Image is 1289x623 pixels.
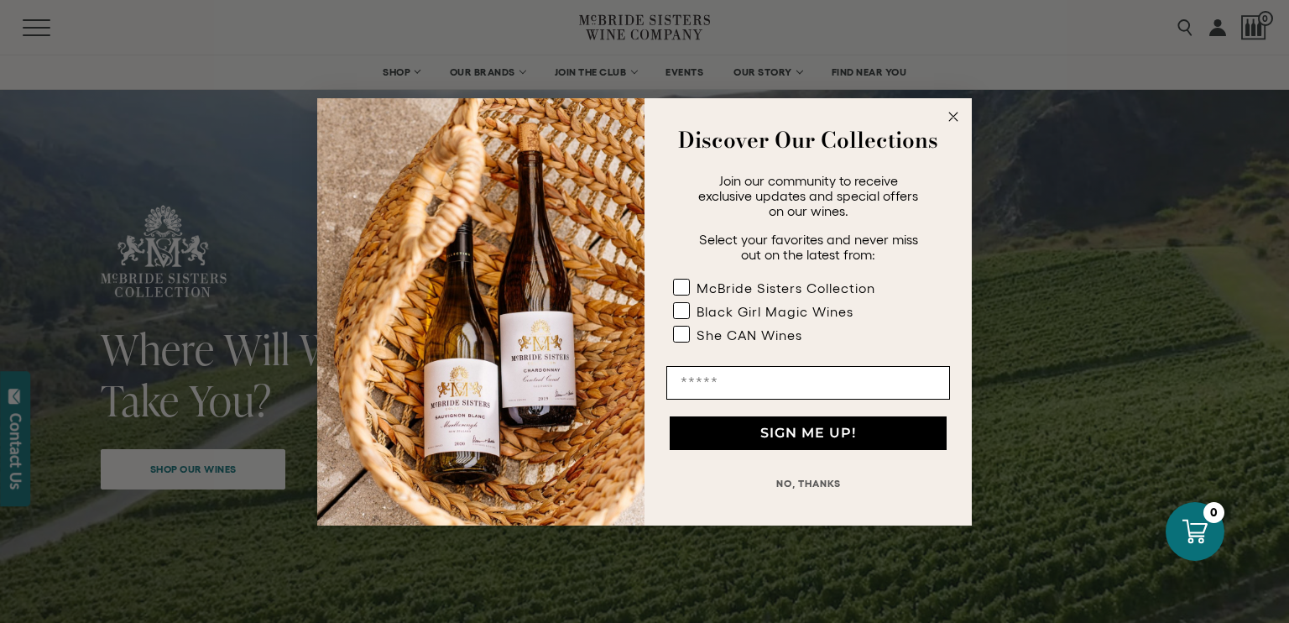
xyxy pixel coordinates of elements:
div: Black Girl Magic Wines [697,304,853,319]
div: McBride Sisters Collection [697,280,875,296]
img: 42653730-7e35-4af7-a99d-12bf478283cf.jpeg [317,98,644,526]
input: Email [666,366,950,400]
button: Close dialog [943,107,963,127]
div: 0 [1203,502,1224,523]
button: NO, THANKS [666,467,950,500]
strong: Discover Our Collections [678,123,938,156]
span: Select your favorites and never miss out on the latest from: [699,232,918,262]
div: She CAN Wines [697,327,802,343]
button: SIGN ME UP! [670,416,947,450]
span: Join our community to receive exclusive updates and special offers on our wines. [698,173,918,218]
